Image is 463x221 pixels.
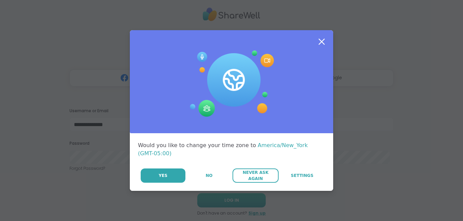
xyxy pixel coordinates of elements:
span: Settings [291,173,314,179]
span: America/New_York (GMT-05:00) [138,142,308,157]
span: Yes [159,173,167,179]
button: Never Ask Again [233,168,278,183]
button: Yes [141,168,185,183]
span: No [206,173,213,179]
div: Would you like to change your time zone to [138,141,325,158]
a: Settings [279,168,325,183]
img: Session Experience [189,51,274,117]
button: No [186,168,232,183]
span: Never Ask Again [236,169,275,182]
